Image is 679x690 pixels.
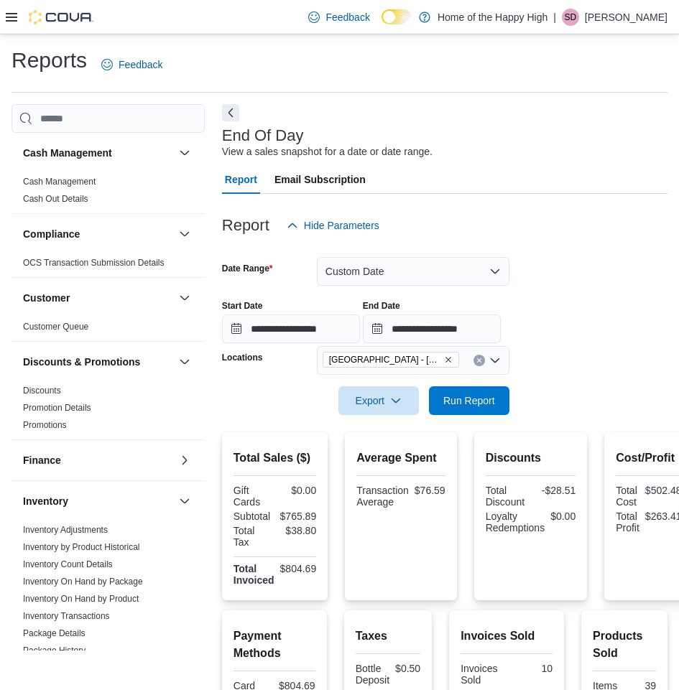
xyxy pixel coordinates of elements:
span: Inventory Adjustments [23,524,108,536]
a: Promotions [23,420,67,430]
div: Total Tax [234,525,272,548]
div: Loyalty Redemptions [486,510,545,533]
span: Inventory Transactions [23,610,110,622]
p: | [553,9,556,26]
span: SD [565,9,577,26]
span: Hide Parameters [304,218,379,233]
span: Feedback [119,57,162,72]
h2: Taxes [356,628,421,645]
span: Run Report [443,393,495,408]
span: Cash Out Details [23,193,88,205]
div: Sarah Davidson [562,9,579,26]
label: Start Date [222,300,263,312]
button: Remove Sherwood Park - Baseline Road - Fire & Flower from selection in this group [444,355,453,364]
div: Invoices Sold [461,663,504,686]
button: Inventory [23,494,173,508]
h2: Discounts [486,449,576,467]
span: Dark Mode [382,24,382,25]
h3: Compliance [23,227,80,241]
a: Package Details [23,628,86,638]
label: Date Range [222,263,273,274]
span: Cash Management [23,176,96,187]
span: Promotion Details [23,402,91,414]
button: Open list of options [489,355,501,366]
button: Next [222,104,239,121]
a: Cash Out Details [23,194,88,204]
h2: Average Spent [356,449,445,467]
a: Promotion Details [23,403,91,413]
a: Feedback [302,3,375,32]
div: $0.50 [395,663,420,674]
label: End Date [363,300,400,312]
a: Inventory Adjustments [23,525,108,535]
img: Cova [29,10,93,24]
div: Total Cost [616,485,639,508]
span: Inventory On Hand by Product [23,593,139,605]
div: View a sales snapshot for a date or date range. [222,144,433,159]
span: Promotions [23,419,67,431]
button: Discounts & Promotions [23,355,173,369]
button: Discounts & Promotions [176,353,193,370]
button: Hide Parameters [281,211,385,240]
p: Home of the Happy High [438,9,548,26]
a: Inventory On Hand by Package [23,577,143,587]
div: Subtotal [234,510,272,522]
h3: Finance [23,453,61,467]
button: Cash Management [176,144,193,162]
span: Export [347,386,410,415]
span: Report [225,165,257,194]
a: Inventory On Hand by Product [23,594,139,604]
div: $76.59 [415,485,445,496]
a: Inventory Transactions [23,611,110,621]
a: OCS Transaction Submission Details [23,258,165,268]
div: -$28.51 [533,485,576,496]
button: Customer [23,291,173,305]
h2: Invoices Sold [461,628,553,645]
h2: Payment Methods [234,628,315,662]
button: Compliance [176,225,193,243]
p: [PERSON_NAME] [585,9,668,26]
div: Total Profit [616,510,639,533]
button: Finance [23,453,173,467]
label: Locations [222,352,263,363]
div: Discounts & Promotions [11,382,205,439]
a: Customer Queue [23,322,88,332]
button: Customer [176,289,193,307]
div: $38.80 [277,525,316,536]
div: 10 [509,663,553,674]
h2: Products Sold [593,628,656,662]
button: Compliance [23,227,173,241]
span: Inventory On Hand by Package [23,576,143,587]
button: Clear input [474,355,485,366]
h2: Total Sales ($) [234,449,316,467]
div: Gift Cards [234,485,272,508]
div: $0.00 [550,510,576,522]
button: Cash Management [23,146,173,160]
h3: Discounts & Promotions [23,355,140,369]
a: Discounts [23,386,61,396]
span: Discounts [23,385,61,396]
h3: Inventory [23,494,68,508]
a: Inventory Count Details [23,559,113,569]
span: Feedback [325,10,369,24]
button: Run Report [429,386,509,415]
div: Transaction Average [356,485,409,508]
button: Export [338,386,419,415]
span: Sherwood Park - Baseline Road - Fire & Flower [323,352,459,368]
h3: End Of Day [222,127,304,144]
button: Finance [176,452,193,469]
div: Compliance [11,254,205,277]
div: $765.89 [277,510,316,522]
div: $0.00 [277,485,316,496]
input: Press the down key to open a popover containing a calendar. [363,314,501,343]
h3: Customer [23,291,70,305]
div: $804.69 [280,563,317,574]
button: Inventory [176,493,193,510]
span: Package Details [23,628,86,639]
span: Package History [23,645,86,656]
a: Inventory by Product Historical [23,542,140,552]
span: Email Subscription [274,165,366,194]
span: Customer Queue [23,321,88,332]
div: Cash Management [11,173,205,213]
